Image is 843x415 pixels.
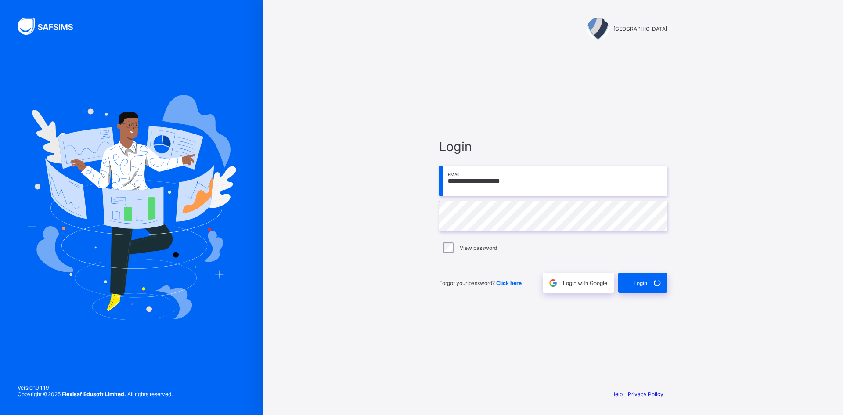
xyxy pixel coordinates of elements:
label: View password [460,245,497,251]
span: Login [439,139,667,154]
span: [GEOGRAPHIC_DATA] [613,25,667,32]
span: Version 0.1.19 [18,384,173,391]
img: SAFSIMS Logo [18,18,83,35]
span: Login [634,280,647,286]
span: Login with Google [563,280,607,286]
img: Hero Image [27,95,236,320]
a: Help [611,391,623,397]
a: Privacy Policy [628,391,663,397]
strong: Flexisaf Edusoft Limited. [62,391,126,397]
span: Copyright © 2025 All rights reserved. [18,391,173,397]
a: Click here [496,280,522,286]
span: Forgot your password? [439,280,522,286]
img: google.396cfc9801f0270233282035f929180a.svg [548,278,558,288]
